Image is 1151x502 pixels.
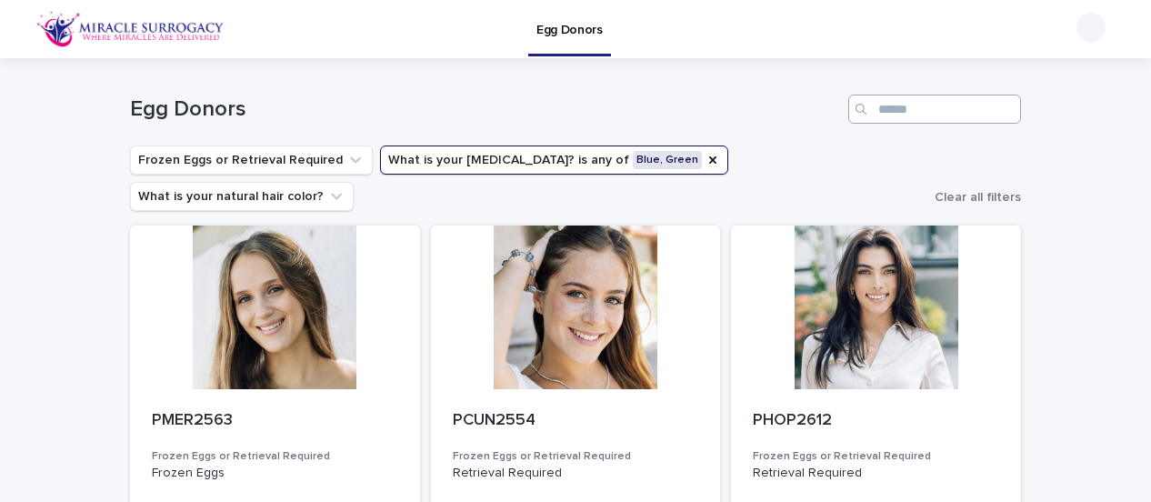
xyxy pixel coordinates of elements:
p: PCUN2554 [453,411,699,431]
input: Search [848,95,1021,124]
h3: Frozen Eggs or Retrieval Required [152,449,398,464]
p: PMER2563 [152,411,398,431]
p: Retrieval Required [453,466,699,481]
button: What is your eye color? [380,146,728,175]
img: OiFFDOGZQuirLhrlO1ag [36,11,225,47]
h3: Frozen Eggs or Retrieval Required [753,449,999,464]
p: Retrieval Required [753,466,999,481]
button: Frozen Eggs or Retrieval Required [130,146,373,175]
h3: Frozen Eggs or Retrieval Required [453,449,699,464]
p: PHOP2612 [753,411,999,431]
p: Frozen Eggs [152,466,398,481]
button: Clear all filters [927,184,1021,211]
span: Clear all filters [935,191,1021,204]
h1: Egg Donors [130,96,841,123]
button: What is your natural hair color? [130,182,354,211]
